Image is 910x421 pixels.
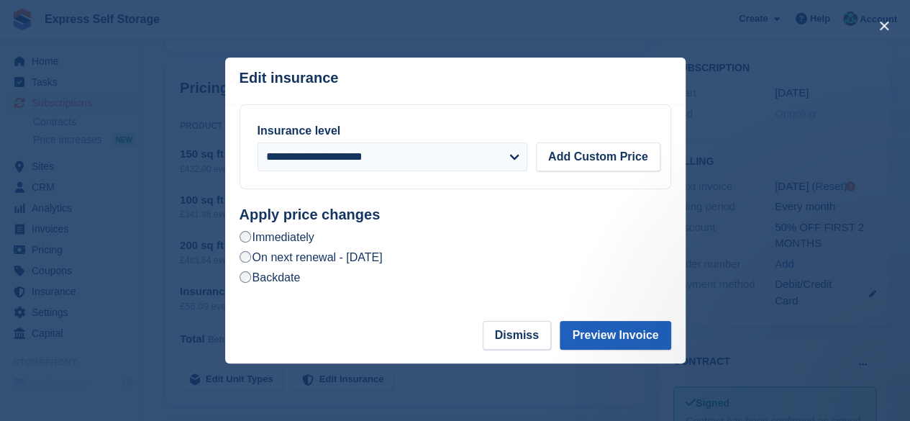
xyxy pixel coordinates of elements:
label: On next renewal - [DATE] [240,250,383,265]
button: Preview Invoice [560,321,670,350]
button: Add Custom Price [536,142,660,171]
strong: Apply price changes [240,207,381,222]
input: On next renewal - [DATE] [240,251,251,263]
button: close [873,14,896,37]
label: Backdate [240,270,301,285]
button: Dismiss [483,321,551,350]
label: Insurance level [258,125,341,137]
p: Edit insurance [240,70,339,86]
label: Immediately [240,230,314,245]
input: Backdate [240,271,251,283]
input: Immediately [240,231,251,243]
